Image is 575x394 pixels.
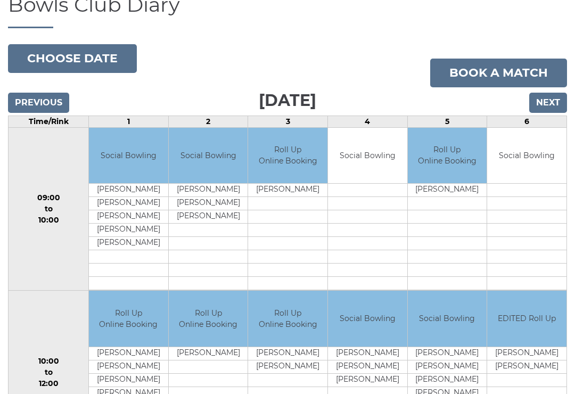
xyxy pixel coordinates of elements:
button: Choose date [8,44,137,73]
td: [PERSON_NAME] [248,184,327,197]
td: [PERSON_NAME] [328,373,407,387]
td: Social Bowling [328,291,407,347]
td: 3 [248,116,328,127]
td: [PERSON_NAME] [169,347,248,360]
td: [PERSON_NAME] [408,184,487,197]
td: [PERSON_NAME] [408,347,487,360]
td: [PERSON_NAME] [328,347,407,360]
td: 6 [487,116,567,127]
td: Roll Up Online Booking [408,128,487,184]
td: [PERSON_NAME] [169,210,248,224]
td: [PERSON_NAME] [248,347,327,360]
td: 09:00 to 10:00 [9,127,89,291]
td: [PERSON_NAME] [89,224,168,237]
td: [PERSON_NAME] [89,347,168,360]
td: Roll Up Online Booking [169,291,248,347]
td: Social Bowling [169,128,248,184]
td: [PERSON_NAME] [89,210,168,224]
td: [PERSON_NAME] [248,360,327,373]
td: [PERSON_NAME] [89,373,168,387]
input: Next [529,93,567,113]
td: Social Bowling [487,128,566,184]
td: [PERSON_NAME] [328,360,407,373]
td: Social Bowling [89,128,168,184]
td: [PERSON_NAME] [89,237,168,250]
td: [PERSON_NAME] [89,360,168,373]
td: Social Bowling [328,128,407,184]
td: EDITED Roll Up [487,291,566,347]
a: Book a match [430,59,567,87]
td: [PERSON_NAME] [89,197,168,210]
td: 1 [89,116,169,127]
td: Social Bowling [408,291,487,347]
td: Roll Up Online Booking [248,128,327,184]
input: Previous [8,93,69,113]
td: [PERSON_NAME] [89,184,168,197]
td: [PERSON_NAME] [487,360,566,373]
td: [PERSON_NAME] [487,347,566,360]
td: [PERSON_NAME] [408,360,487,373]
td: 2 [168,116,248,127]
td: Roll Up Online Booking [248,291,327,347]
td: 4 [328,116,408,127]
td: Roll Up Online Booking [89,291,168,347]
td: [PERSON_NAME] [169,197,248,210]
td: 5 [407,116,487,127]
td: [PERSON_NAME] [169,184,248,197]
td: Time/Rink [9,116,89,127]
td: [PERSON_NAME] [408,373,487,387]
